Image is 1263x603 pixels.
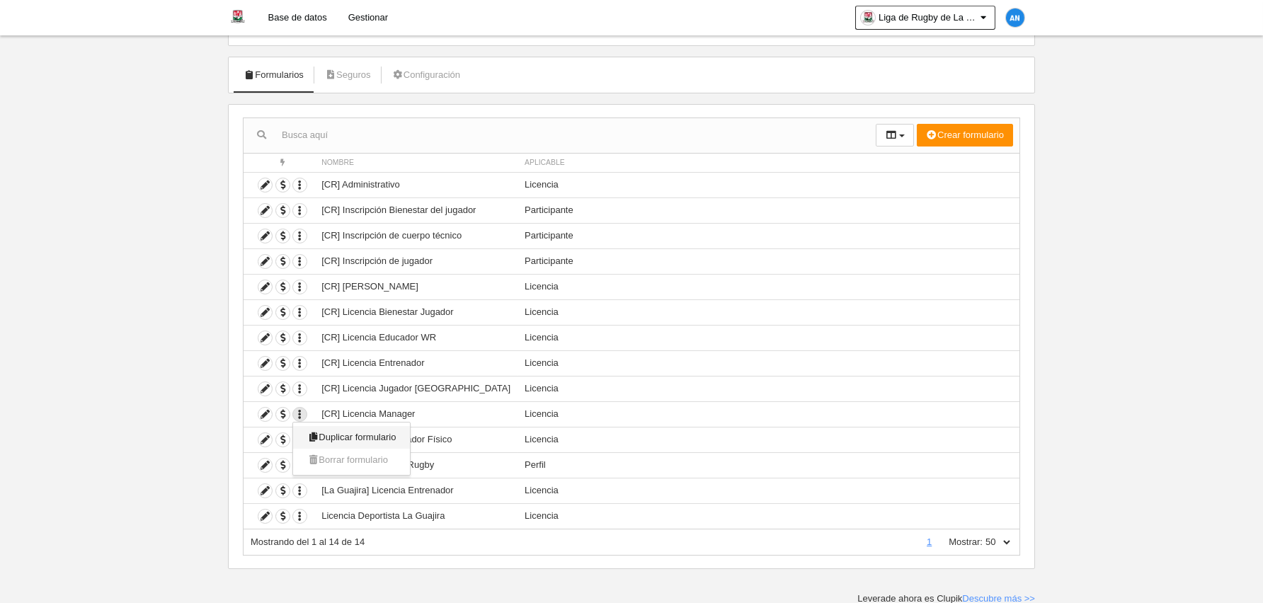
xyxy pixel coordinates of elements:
td: Licencia [518,325,1019,350]
td: Licencia [518,478,1019,503]
td: [CR] Perfil Colombia Rugby [314,452,518,478]
a: Formularios [236,64,312,86]
img: OaE6J2O1JVAt.30x30.jpg [861,11,875,25]
td: [CR] Licencia Jugador [GEOGRAPHIC_DATA] [314,376,518,401]
td: Perfil [518,452,1019,478]
td: Participante [518,197,1019,223]
td: Licencia [518,350,1019,376]
button: Crear formulario [917,124,1013,147]
td: Licencia Deportista La Guajira [314,503,518,529]
td: [CR] [PERSON_NAME] [314,274,518,299]
input: Busca aquí [244,125,876,146]
label: Mostrar: [935,536,983,549]
td: Licencia [518,274,1019,299]
span: Duplicar formulario [307,432,396,442]
img: c2l6ZT0zMHgzMCZmcz05JnRleHQ9QU4mYmc9MWU4OGU1.png [1006,8,1024,27]
td: [La Guajira] Licencia Entrenador [314,478,518,503]
img: Liga de Rugby de La Guajira [229,8,246,25]
td: [CR] Inscripción de jugador [314,248,518,274]
td: [CR] Inscripción de cuerpo técnico [314,223,518,248]
td: [CR] Administrativo [314,172,518,197]
a: Seguros [317,64,379,86]
td: Licencia [518,401,1019,427]
td: [CR] Licencia Educador WR [314,325,518,350]
a: Configuración [384,64,468,86]
td: Licencia [518,172,1019,197]
span: Borrar formulario [307,454,388,465]
a: 1 [924,536,935,547]
a: Liga de Rugby de La Guajira [855,6,995,30]
td: Licencia [518,376,1019,401]
span: Mostrando del 1 al 14 de 14 [251,536,365,547]
td: Licencia [518,503,1019,529]
td: [CR] Inscripción Bienestar del jugador [314,197,518,223]
span: No puedes borrar este formulario porque se está utilizando [293,449,410,471]
td: Licencia [518,299,1019,325]
span: Liga de Rugby de La Guajira [879,11,978,25]
td: Participante [518,223,1019,248]
td: [CR] Licencia Bienestar Jugador [314,299,518,325]
td: Participante [518,248,1019,274]
td: [CR] Licencia Entrenador [314,350,518,376]
td: [CR] Licencia Manager [314,401,518,427]
span: Aplicable [525,159,565,166]
td: [CR] Licencia Preparador Físico [314,427,518,452]
span: Nombre [321,159,354,166]
td: Licencia [518,427,1019,452]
